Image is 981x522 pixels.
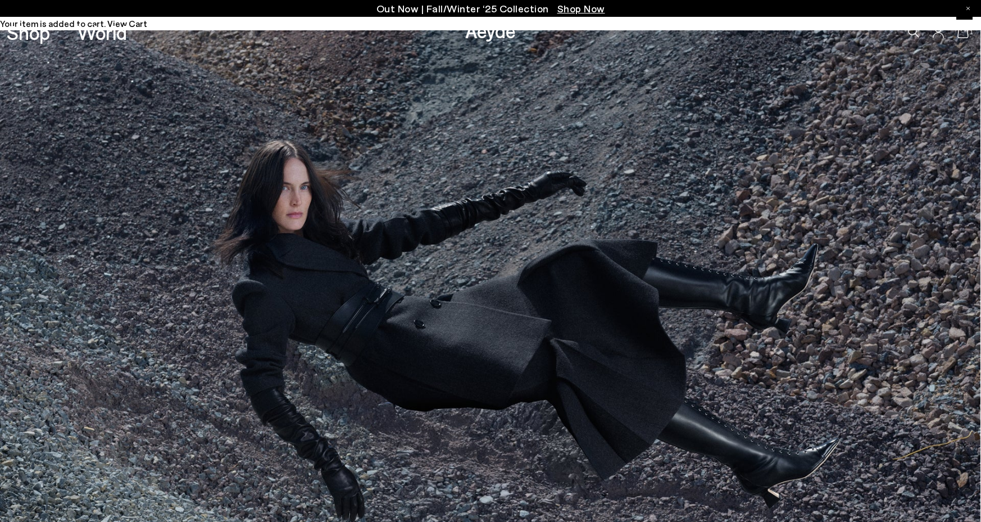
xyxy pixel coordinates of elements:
a: Aeyde [465,19,516,42]
a: Shop [7,22,50,42]
a: World [77,22,127,42]
span: Navigate to /collections/new-in [557,2,605,15]
p: Out Now | Fall/Winter ‘25 Collection [376,2,605,16]
span: 1 [969,29,974,35]
a: 1 [957,26,969,38]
